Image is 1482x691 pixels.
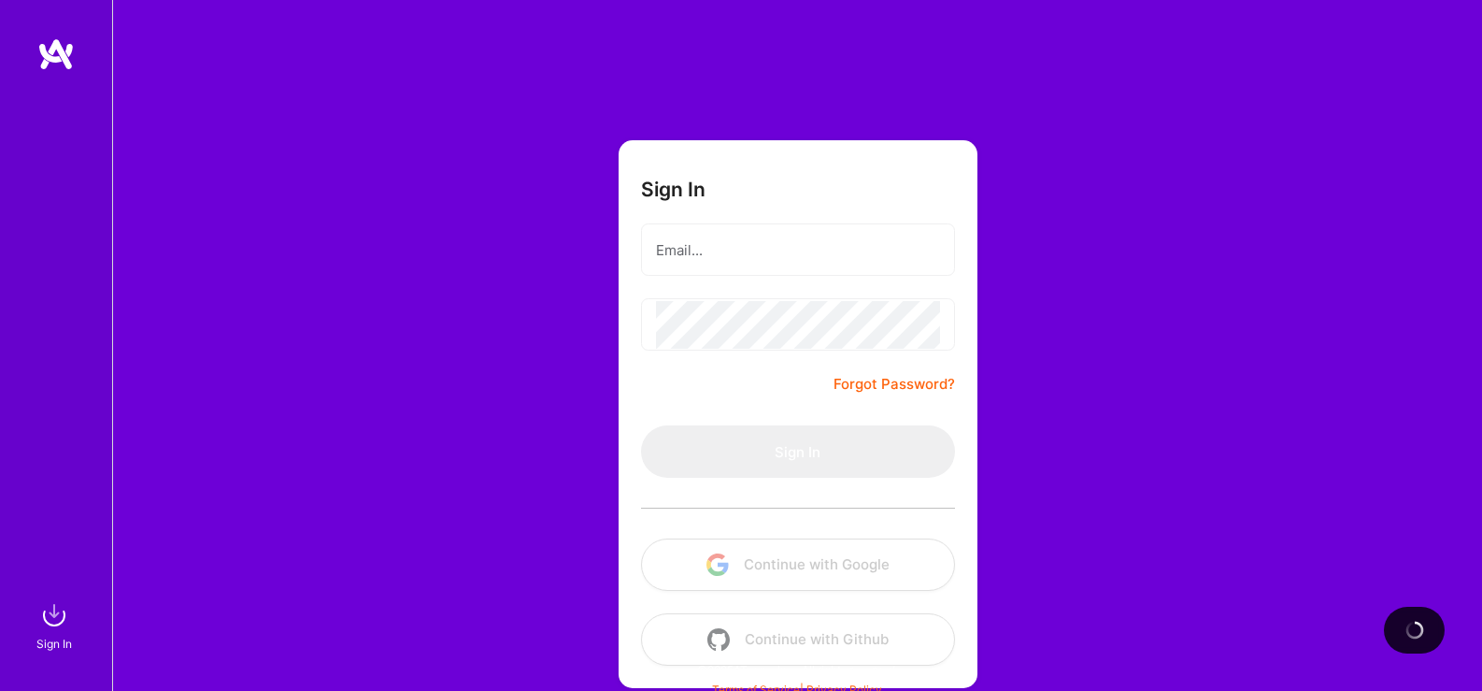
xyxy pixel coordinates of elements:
input: Email... [656,226,940,274]
h3: Sign In [641,178,705,201]
img: icon [707,628,730,651]
img: icon [706,554,729,576]
button: Continue with Google [641,539,955,591]
img: loading [1404,619,1426,641]
button: Sign In [641,425,955,478]
a: Forgot Password? [834,373,955,396]
img: logo [37,37,75,71]
img: sign in [36,597,73,634]
a: sign inSign In [39,597,73,654]
button: Continue with Github [641,613,955,666]
div: Sign In [36,634,72,654]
